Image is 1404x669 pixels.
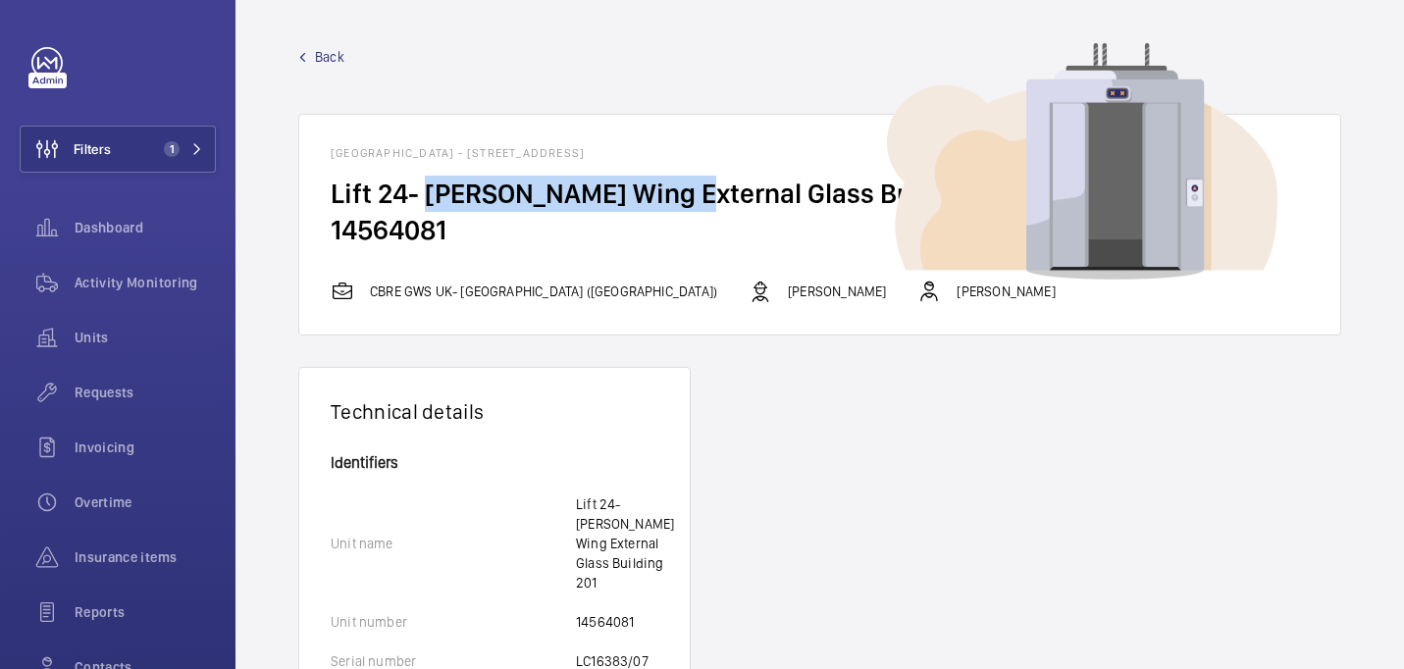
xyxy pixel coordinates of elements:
span: Filters [74,139,111,159]
p: Unit number [331,612,576,632]
h4: Identifiers [331,455,658,471]
span: 1 [164,141,180,157]
span: Units [75,328,216,347]
span: Dashboard [75,218,216,237]
h2: Lift 24- [PERSON_NAME] Wing External Glass Building 201 [331,176,1309,212]
span: Invoicing [75,437,216,457]
p: [PERSON_NAME] [957,282,1055,301]
span: Back [315,47,344,67]
span: Overtime [75,492,216,512]
img: device image [887,43,1277,281]
p: 14564081 [576,612,634,632]
p: [PERSON_NAME] [788,282,886,301]
h1: [GEOGRAPHIC_DATA] - [STREET_ADDRESS] [331,146,1309,160]
h2: 14564081 [331,212,1309,248]
span: Activity Monitoring [75,273,216,292]
span: Requests [75,383,216,402]
h1: Technical details [331,399,658,424]
p: Unit name [331,534,576,553]
p: CBRE GWS UK- [GEOGRAPHIC_DATA] ([GEOGRAPHIC_DATA]) [370,282,717,301]
span: Reports [75,602,216,622]
span: Insurance items [75,547,216,567]
p: Lift 24- [PERSON_NAME] Wing External Glass Building 201 [576,494,674,592]
button: Filters1 [20,126,216,173]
